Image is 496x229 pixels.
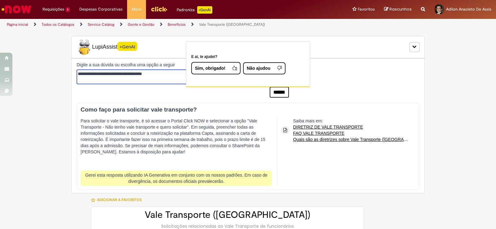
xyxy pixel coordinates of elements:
div: Saiba mais em: [293,118,411,143]
button: Não ajudou [243,62,286,74]
a: Página inicial [7,22,28,27]
div: Gerei esta resposta utilizando IA Generativa em conjunto com os nossos padrões. Em caso de diverg... [81,170,272,186]
span: Rascunhos [389,6,412,12]
button: Adicionar a Favoritos [91,193,145,206]
a: Gente e Gestão [128,22,154,27]
ul: Trilhas de página [5,19,326,30]
p: Para solicitar o vale transporte, é só acessar o Portal Click NOW e selecionar a opção "Vale Tran... [81,118,272,167]
span: Favoritos [358,6,375,12]
span: More [132,6,141,12]
h3: Como faço para solicitar vale transporte? [81,107,409,113]
a: Quais são as diretrizes sobre Vale Transporte ([GEOGRAPHIC_DATA])? [293,136,411,143]
span: 1 [65,7,70,12]
button: Sim, obrigado! [191,62,241,74]
div: Padroniza [177,6,212,14]
span: Não ajudou [247,65,273,71]
img: ServiceNow [1,3,33,15]
span: Adilon Anacleto De Assis [446,7,491,12]
span: Sim, obrigado! [195,65,228,71]
a: DIRETRIZ DE VALE TRANSPORTE [293,124,411,130]
p: +GenAi [197,6,212,14]
span: Requisições [42,6,64,12]
a: Service Catalog [88,22,114,27]
img: click_logo_yellow_360x200.png [151,4,167,14]
a: Vale Transporte ([GEOGRAPHIC_DATA]) [199,22,265,27]
a: Rascunhos [384,7,412,12]
p: E aí, te ajudei? [191,54,305,59]
a: Benefícios [168,22,186,27]
span: Despesas Corporativas [79,6,122,12]
a: FAQ VALE TRANSPORTE [293,130,411,136]
h2: Vale Transporte ([GEOGRAPHIC_DATA]) [97,210,358,220]
a: Todos os Catálogos [42,22,74,27]
span: Adicionar a Favoritos [97,197,142,202]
